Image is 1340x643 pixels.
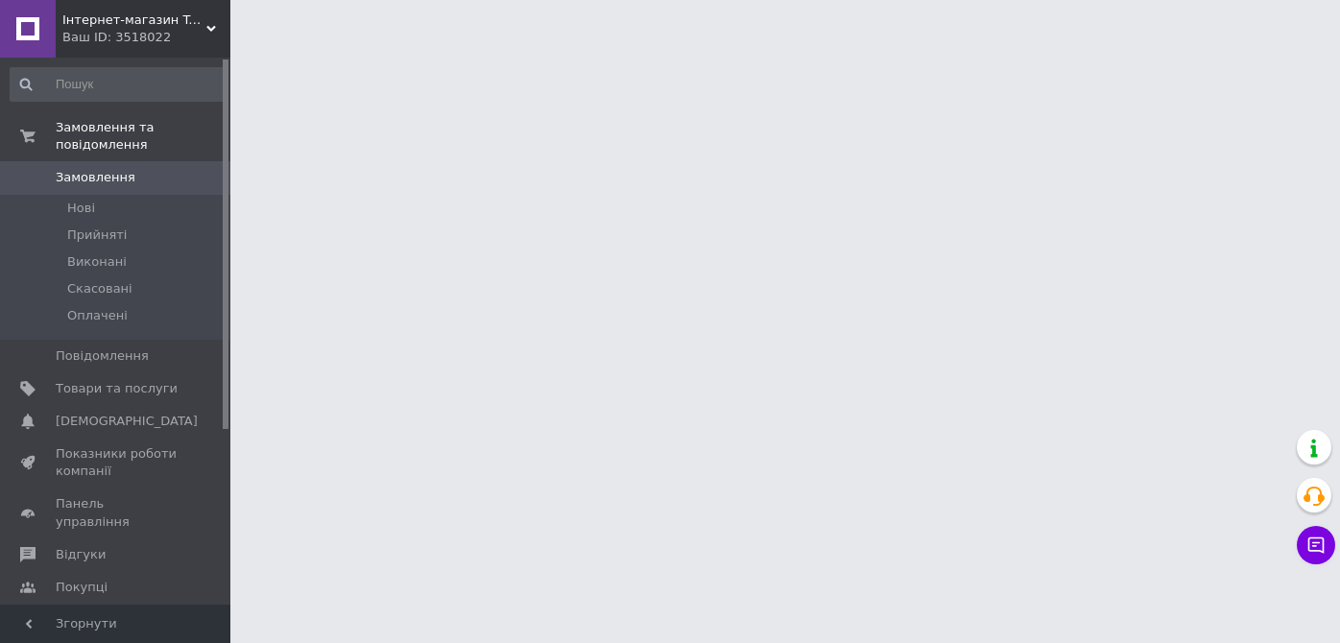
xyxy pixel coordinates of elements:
span: [DEMOGRAPHIC_DATA] [56,413,198,430]
span: Панель управління [56,495,178,530]
span: Замовлення та повідомлення [56,119,230,154]
input: Пошук [10,67,227,102]
span: Прийняті [67,226,127,244]
span: Відгуки [56,546,106,563]
span: Повідомлення [56,347,149,365]
span: Оплачені [67,307,128,324]
span: Покупці [56,579,108,596]
button: Чат з покупцем [1297,526,1335,564]
span: Інтернет-магазин TaimAvto [62,12,206,29]
span: Товари та послуги [56,380,178,397]
span: Замовлення [56,169,135,186]
div: Ваш ID: 3518022 [62,29,230,46]
span: Нові [67,200,95,217]
span: Показники роботи компанії [56,445,178,480]
span: Виконані [67,253,127,271]
span: Скасовані [67,280,132,298]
